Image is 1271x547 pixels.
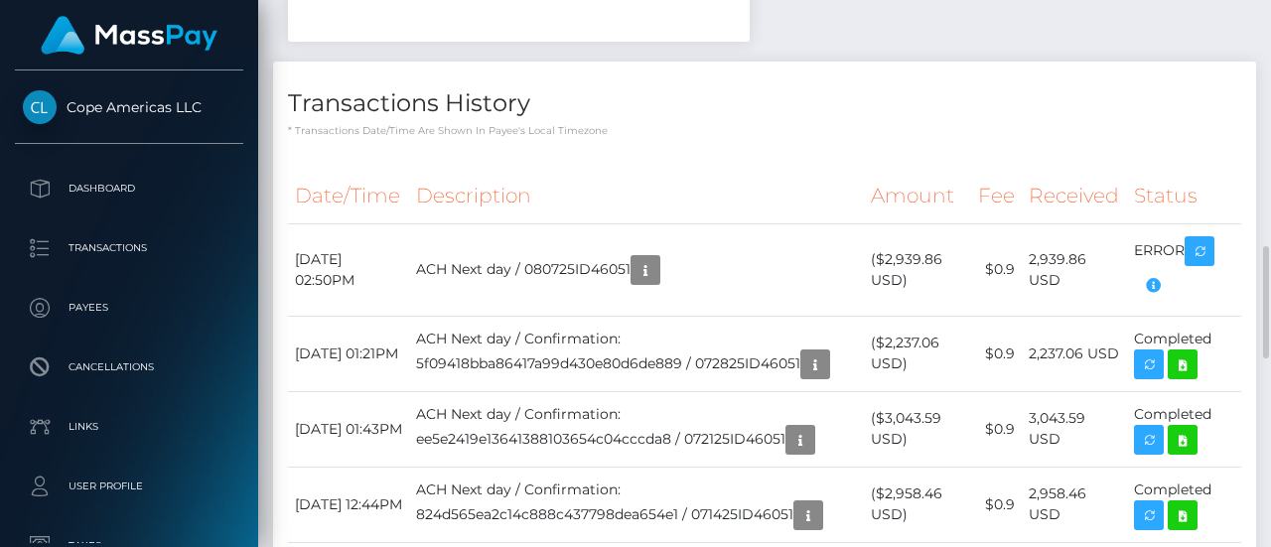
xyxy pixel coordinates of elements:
[288,123,1241,138] p: * Transactions date/time are shown in payee's local timezone
[1127,316,1241,391] td: Completed
[1022,467,1127,542] td: 2,958.46 USD
[288,391,409,467] td: [DATE] 01:43PM
[23,174,235,204] p: Dashboard
[864,169,971,223] th: Amount
[23,90,57,124] img: Cope Americas LLC
[1022,316,1127,391] td: 2,237.06 USD
[409,467,864,542] td: ACH Next day / Confirmation: 824d565ea2c14c888c437798dea654e1 / 071425ID46051
[288,223,409,316] td: [DATE] 02:50PM
[971,316,1022,391] td: $0.9
[409,223,864,316] td: ACH Next day / 080725ID46051
[1127,467,1241,542] td: Completed
[409,316,864,391] td: ACH Next day / Confirmation: 5f09418bba86417a99d430e80d6de889 / 072825ID46051
[23,233,235,263] p: Transactions
[15,402,243,452] a: Links
[1127,391,1241,467] td: Completed
[971,467,1022,542] td: $0.9
[864,223,971,316] td: ($2,939.86 USD)
[15,223,243,273] a: Transactions
[15,342,243,392] a: Cancellations
[288,86,1241,121] h4: Transactions History
[409,169,864,223] th: Description
[15,283,243,333] a: Payees
[1022,391,1127,467] td: 3,043.59 USD
[288,316,409,391] td: [DATE] 01:21PM
[971,391,1022,467] td: $0.9
[1127,169,1241,223] th: Status
[409,391,864,467] td: ACH Next day / Confirmation: ee5e2419e13641388103654c04cccda8 / 072125ID46051
[864,316,971,391] td: ($2,237.06 USD)
[864,391,971,467] td: ($3,043.59 USD)
[23,293,235,323] p: Payees
[1127,223,1241,316] td: ERROR
[23,352,235,382] p: Cancellations
[971,169,1022,223] th: Fee
[864,467,971,542] td: ($2,958.46 USD)
[23,412,235,442] p: Links
[1022,169,1127,223] th: Received
[23,472,235,501] p: User Profile
[971,223,1022,316] td: $0.9
[41,16,217,55] img: MassPay Logo
[15,164,243,213] a: Dashboard
[1022,223,1127,316] td: 2,939.86 USD
[288,467,409,542] td: [DATE] 12:44PM
[15,98,243,116] span: Cope Americas LLC
[288,169,409,223] th: Date/Time
[15,462,243,511] a: User Profile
